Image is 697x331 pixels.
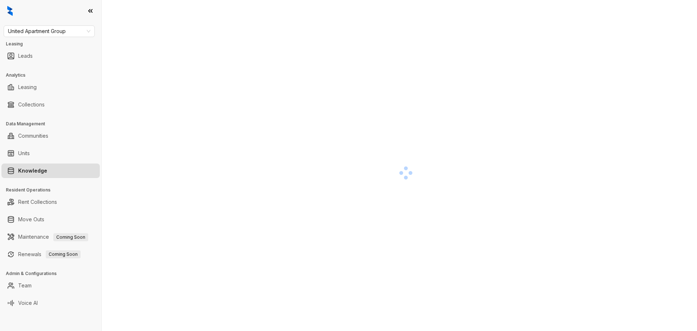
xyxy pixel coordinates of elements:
a: Rent Collections [18,195,57,209]
li: Maintenance [1,230,100,244]
a: RenewalsComing Soon [18,247,81,262]
li: Renewals [1,247,100,262]
a: Units [18,146,30,161]
a: Leasing [18,80,37,94]
a: Move Outs [18,212,44,227]
li: Voice AI [1,296,100,310]
h3: Admin & Configurations [6,270,101,277]
li: Leasing [1,80,100,94]
span: Coming Soon [46,250,81,258]
li: Leads [1,49,100,63]
a: Knowledge [18,164,47,178]
h3: Resident Operations [6,187,101,193]
h3: Data Management [6,121,101,127]
li: Collections [1,97,100,112]
span: United Apartment Group [8,26,90,37]
a: Team [18,278,32,293]
li: Team [1,278,100,293]
img: logo [7,6,13,16]
a: Voice AI [18,296,38,310]
a: Collections [18,97,45,112]
a: Communities [18,129,48,143]
li: Rent Collections [1,195,100,209]
h3: Analytics [6,72,101,78]
li: Units [1,146,100,161]
a: Leads [18,49,33,63]
h3: Leasing [6,41,101,47]
span: Coming Soon [53,233,88,241]
li: Communities [1,129,100,143]
li: Knowledge [1,164,100,178]
li: Move Outs [1,212,100,227]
